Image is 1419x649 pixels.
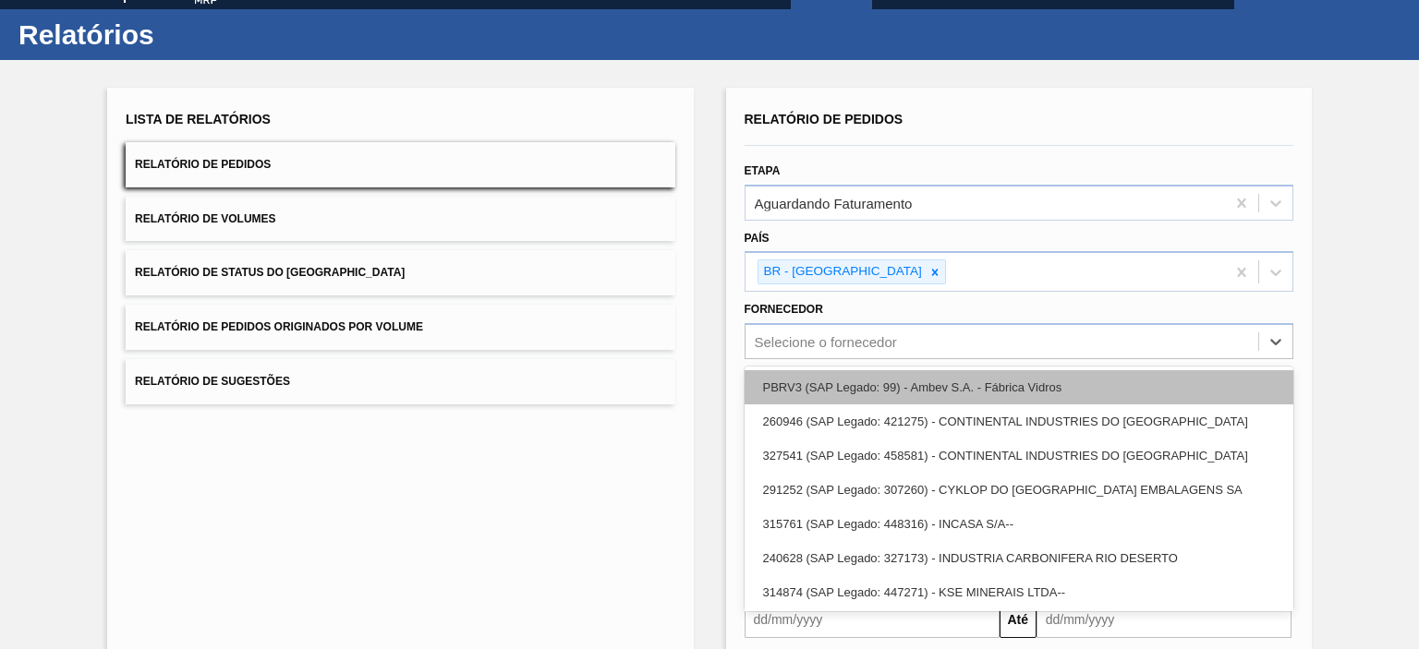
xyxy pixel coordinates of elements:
div: Selecione o fornecedor [755,334,897,350]
span: Relatório de Pedidos Originados por Volume [135,320,423,333]
div: 260946 (SAP Legado: 421275) - CONTINENTAL INDUSTRIES DO [GEOGRAPHIC_DATA] [745,404,1293,439]
div: 327541 (SAP Legado: 458581) - CONTINENTAL INDUSTRIES DO [GEOGRAPHIC_DATA] [745,439,1293,473]
button: Relatório de Sugestões [126,359,674,404]
label: Fornecedor [745,303,823,316]
button: Até [1000,601,1037,638]
h1: Relatórios [18,24,346,45]
div: 318976 (SAP Legado: 400671) - MANUCHAR COMERCIO EXTERIOR LTDA [745,609,1293,643]
input: dd/mm/yyyy [745,601,1000,638]
div: 314874 (SAP Legado: 447271) - KSE MINERAIS LTDA-- [745,575,1293,609]
span: Relatório de Sugestões [135,375,290,388]
div: PBRV3 (SAP Legado: 99) - Ambev S.A. - Fábrica Vidros [745,370,1293,404]
div: 315761 (SAP Legado: 448316) - INCASA S/A-- [745,507,1293,541]
span: Relatório de Volumes [135,212,275,225]
div: BR - [GEOGRAPHIC_DATA] [758,260,925,283]
input: dd/mm/yyyy [1037,601,1292,638]
button: Relatório de Pedidos Originados por Volume [126,305,674,350]
span: Relatório de Status do [GEOGRAPHIC_DATA] [135,266,405,279]
span: Relatório de Pedidos [745,112,904,126]
div: Aguardando Faturamento [755,195,913,210]
span: Lista de Relatórios [126,112,271,126]
label: País [745,232,770,245]
span: Relatório de Pedidos [135,158,271,171]
div: 240628 (SAP Legado: 327173) - INDUSTRIA CARBONIFERA RIO DESERTO [745,541,1293,575]
label: Etapa [745,164,781,177]
div: 291252 (SAP Legado: 307260) - CYKLOP DO [GEOGRAPHIC_DATA] EMBALAGENS SA [745,473,1293,507]
button: Relatório de Pedidos [126,142,674,187]
button: Relatório de Status do [GEOGRAPHIC_DATA] [126,250,674,295]
button: Relatório de Volumes [126,197,674,242]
